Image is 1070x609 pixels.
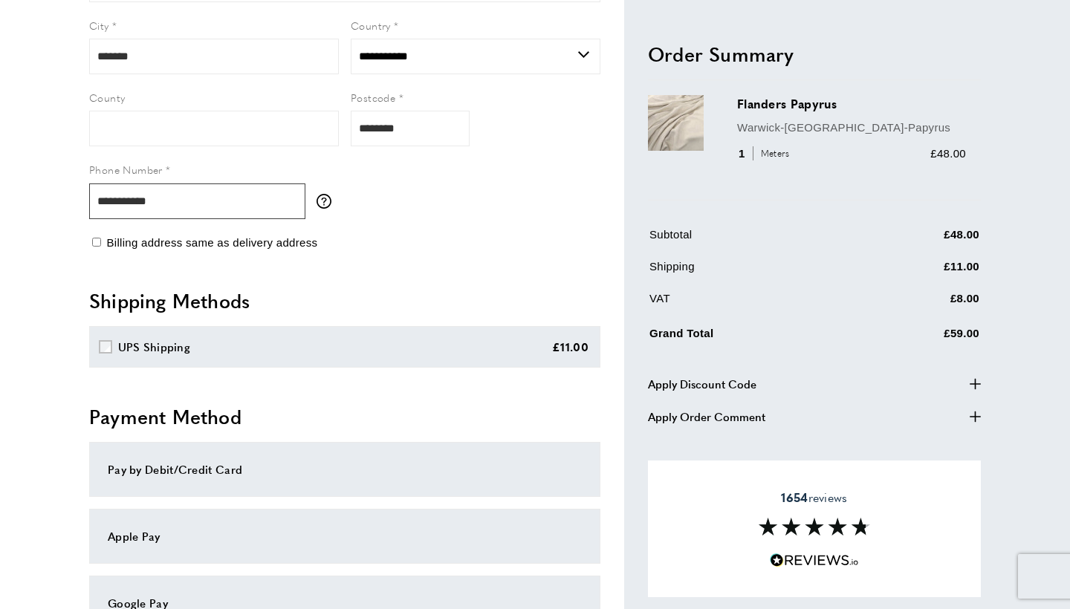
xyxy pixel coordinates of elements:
img: Reviews.io 5 stars [770,553,859,567]
span: City [89,18,109,33]
input: Billing address same as delivery address [92,238,101,247]
p: Warwick-[GEOGRAPHIC_DATA]-Papyrus [737,118,966,136]
td: £11.00 [863,257,979,286]
span: Phone Number [89,162,163,177]
h2: Shipping Methods [89,287,600,314]
td: £8.00 [863,289,979,318]
td: Subtotal [649,225,861,254]
span: £48.00 [930,146,966,159]
div: £11.00 [552,338,588,356]
button: More information [317,194,339,209]
span: Apply Order Comment [648,407,765,425]
div: Apple Pay [108,527,582,545]
img: Flanders Papyrus [648,95,704,151]
h2: Order Summary [648,40,981,67]
span: Billing address same as delivery address [106,236,317,249]
img: Reviews section [759,518,870,535]
span: Meters [753,146,794,160]
td: Grand Total [649,321,861,353]
div: 1 [737,144,794,162]
span: County [89,90,125,105]
span: reviews [781,490,847,505]
div: Pay by Debit/Credit Card [108,460,582,478]
span: Apply Discount Code [648,374,756,392]
span: Postcode [351,90,395,105]
h3: Flanders Papyrus [737,95,966,112]
td: £48.00 [863,225,979,254]
h2: Payment Method [89,403,600,430]
td: VAT [649,289,861,318]
td: £59.00 [863,321,979,353]
td: Shipping [649,257,861,286]
span: Country [351,18,391,33]
div: UPS Shipping [118,338,191,356]
strong: 1654 [781,489,808,506]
